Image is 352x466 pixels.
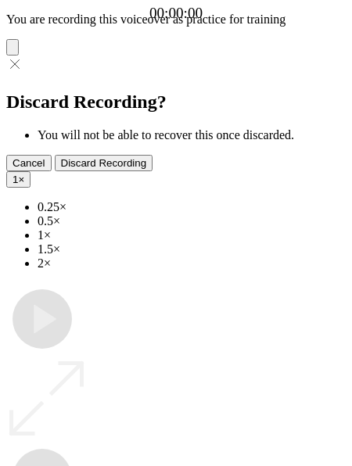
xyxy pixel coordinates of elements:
p: You are recording this voiceover as practice for training [6,13,346,27]
li: 1× [38,228,346,242]
button: Discard Recording [55,155,153,171]
button: Cancel [6,155,52,171]
li: 0.25× [38,200,346,214]
li: 2× [38,256,346,271]
li: 1.5× [38,242,346,256]
a: 00:00:00 [149,5,203,22]
span: 1 [13,174,18,185]
li: You will not be able to recover this once discarded. [38,128,346,142]
li: 0.5× [38,214,346,228]
button: 1× [6,171,31,188]
h2: Discard Recording? [6,91,346,113]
